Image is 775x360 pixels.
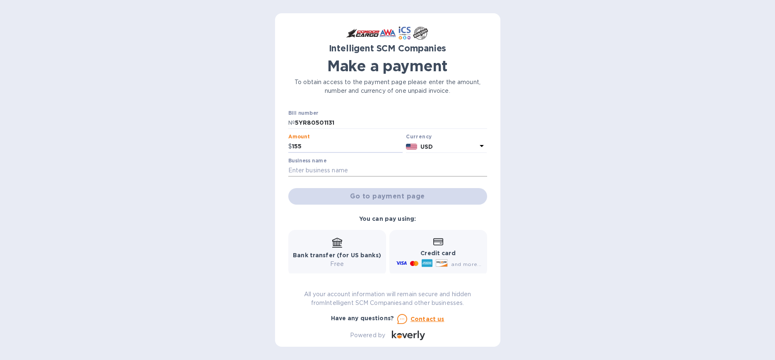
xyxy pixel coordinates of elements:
[288,118,295,127] p: №
[350,331,385,340] p: Powered by
[329,43,447,53] b: Intelligent SCM Companies
[420,250,455,256] b: Credit card
[420,143,433,150] b: USD
[288,164,487,177] input: Enter business name
[288,57,487,75] h1: Make a payment
[293,252,381,259] b: Bank transfer (for US banks)
[288,111,318,116] label: Bill number
[288,135,309,140] label: Amount
[293,260,381,268] p: Free
[288,290,487,307] p: All your account information will remain secure and hidden from Intelligent SCM Companies and oth...
[451,261,481,267] span: and more...
[292,140,403,153] input: 0.00
[288,142,292,151] p: $
[288,78,487,95] p: To obtain access to the payment page please enter the amount, number and currency of one unpaid i...
[410,316,444,322] u: Contact us
[295,117,487,129] input: Enter bill number
[406,133,432,140] b: Currency
[288,158,326,163] label: Business name
[331,315,394,321] b: Have any questions?
[359,215,416,222] b: You can pay using:
[406,144,417,150] img: USD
